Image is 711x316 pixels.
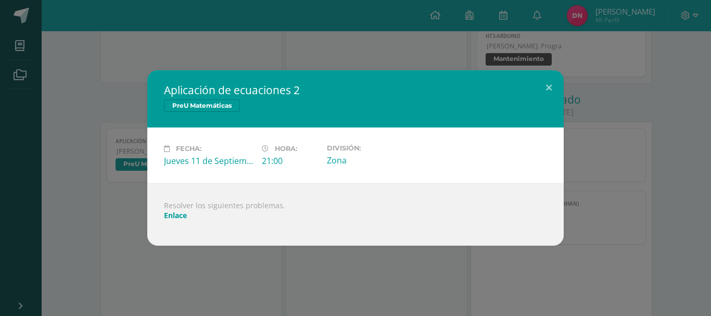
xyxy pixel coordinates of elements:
div: 21:00 [262,155,319,167]
button: Close (Esc) [534,70,564,106]
div: Resolver los siguientes problemas. [147,183,564,246]
span: PreU Matemáticas [164,99,240,112]
div: Zona [327,155,416,166]
span: Hora: [275,145,297,153]
label: División: [327,144,416,152]
h2: Aplicación de ecuaciones 2 [164,83,547,97]
div: Jueves 11 de Septiembre [164,155,253,167]
span: Fecha: [176,145,201,153]
a: Enlace [164,210,187,220]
